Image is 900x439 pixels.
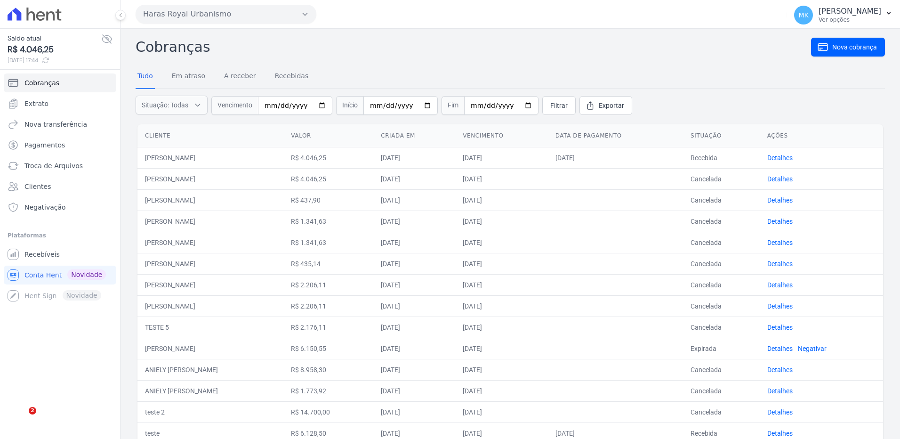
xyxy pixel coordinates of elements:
[683,317,760,338] td: Cancelada
[24,120,87,129] span: Nova transferência
[24,78,59,88] span: Cobranças
[811,38,885,57] a: Nova cobrança
[760,124,883,147] th: Ações
[8,43,101,56] span: R$ 4.046,25
[273,65,311,89] a: Recebidas
[283,253,373,274] td: R$ 435,14
[137,189,283,211] td: [PERSON_NAME]
[137,317,283,338] td: TESTE 5
[9,407,32,430] iframe: Intercom live chat
[283,211,373,232] td: R$ 1.341,63
[211,96,258,115] span: Vencimento
[767,260,793,268] a: Detalhes
[683,338,760,359] td: Expirada
[819,16,881,24] p: Ver opções
[373,168,455,189] td: [DATE]
[136,96,208,114] button: Situação: Todas
[683,189,760,211] td: Cancelada
[542,96,576,115] a: Filtrar
[373,189,455,211] td: [DATE]
[136,65,155,89] a: Tudo
[373,317,455,338] td: [DATE]
[283,232,373,253] td: R$ 1.341,63
[4,245,116,264] a: Recebíveis
[683,211,760,232] td: Cancelada
[683,274,760,295] td: Cancelada
[283,380,373,401] td: R$ 1.773,92
[373,124,455,147] th: Criada em
[683,168,760,189] td: Cancelada
[373,147,455,168] td: [DATE]
[373,401,455,423] td: [DATE]
[137,295,283,317] td: [PERSON_NAME]
[283,401,373,423] td: R$ 14.700,00
[24,161,83,171] span: Troca de Arquivos
[4,73,116,92] a: Cobranças
[136,36,811,57] h2: Cobranças
[373,232,455,253] td: [DATE]
[442,96,464,115] span: Fim
[222,65,258,89] a: A receber
[283,359,373,380] td: R$ 8.958,30
[683,295,760,317] td: Cancelada
[455,380,547,401] td: [DATE]
[767,302,793,310] a: Detalhes
[767,387,793,395] a: Detalhes
[455,168,547,189] td: [DATE]
[683,253,760,274] td: Cancelada
[137,253,283,274] td: [PERSON_NAME]
[455,317,547,338] td: [DATE]
[579,96,632,115] a: Exportar
[283,295,373,317] td: R$ 2.206,11
[137,168,283,189] td: [PERSON_NAME]
[683,359,760,380] td: Cancelada
[136,5,316,24] button: Haras Royal Urbanismo
[767,175,793,183] a: Detalhes
[373,380,455,401] td: [DATE]
[767,218,793,225] a: Detalhes
[767,366,793,374] a: Detalhes
[283,274,373,295] td: R$ 2.206,11
[767,196,793,204] a: Detalhes
[24,250,60,259] span: Recebíveis
[283,147,373,168] td: R$ 4.046,25
[767,408,793,416] a: Detalhes
[137,401,283,423] td: teste 2
[373,274,455,295] td: [DATE]
[137,380,283,401] td: ANIELY [PERSON_NAME]
[137,232,283,253] td: [PERSON_NAME]
[24,203,66,212] span: Negativação
[4,94,116,113] a: Extrato
[832,42,877,52] span: Nova cobrança
[24,182,51,191] span: Clientes
[798,12,808,18] span: MK
[4,115,116,134] a: Nova transferência
[283,168,373,189] td: R$ 4.046,25
[373,359,455,380] td: [DATE]
[599,101,624,110] span: Exportar
[798,345,827,352] a: Negativar
[548,124,683,147] th: Data de pagamento
[683,124,760,147] th: Situação
[550,101,568,110] span: Filtrar
[67,269,106,280] span: Novidade
[142,100,188,110] span: Situação: Todas
[548,147,683,168] td: [DATE]
[767,281,793,289] a: Detalhes
[8,230,112,241] div: Plataformas
[373,295,455,317] td: [DATE]
[4,198,116,217] a: Negativação
[455,401,547,423] td: [DATE]
[336,96,363,115] span: Início
[4,156,116,175] a: Troca de Arquivos
[767,239,793,246] a: Detalhes
[455,211,547,232] td: [DATE]
[767,324,793,331] a: Detalhes
[683,380,760,401] td: Cancelada
[8,56,101,65] span: [DATE] 17:44
[373,338,455,359] td: [DATE]
[767,345,793,352] a: Detalhes
[24,140,65,150] span: Pagamentos
[8,73,112,305] nav: Sidebar
[4,266,116,285] a: Conta Hent Novidade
